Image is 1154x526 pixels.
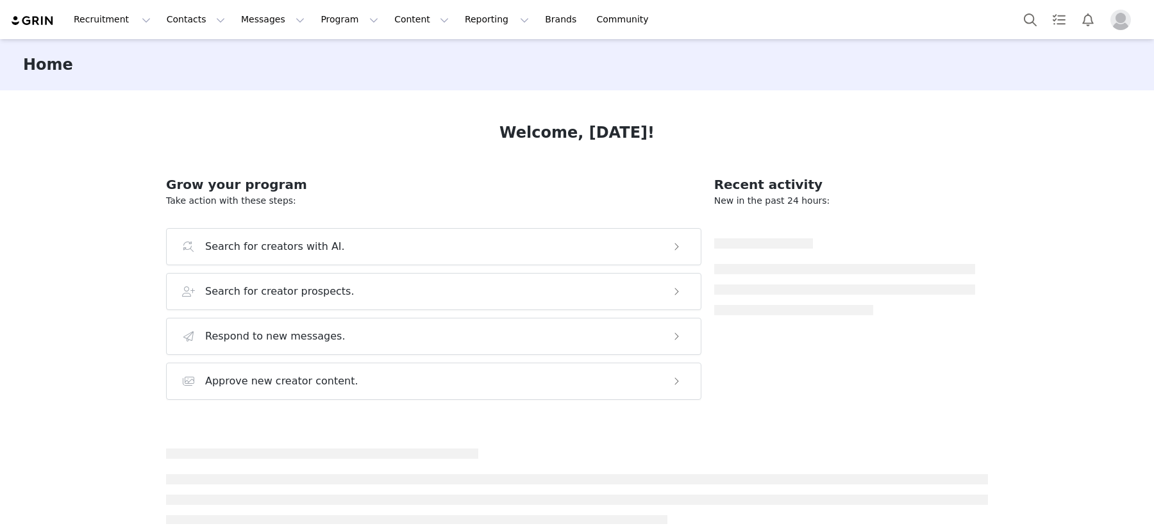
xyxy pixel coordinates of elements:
button: Contacts [159,5,233,34]
p: New in the past 24 hours: [714,194,975,208]
h3: Search for creators with AI. [205,239,345,254]
h3: Respond to new messages. [205,329,346,344]
a: Tasks [1045,5,1073,34]
h3: Approve new creator content. [205,374,358,389]
button: Respond to new messages. [166,318,701,355]
h2: Recent activity [714,175,975,194]
button: Content [387,5,456,34]
a: Community [589,5,662,34]
button: Approve new creator content. [166,363,701,400]
h1: Welcome, [DATE]! [499,121,655,144]
h2: Grow your program [166,175,701,194]
button: Profile [1103,10,1144,30]
button: Search for creator prospects. [166,273,701,310]
a: Brands [537,5,588,34]
button: Messages [233,5,312,34]
button: Reporting [457,5,537,34]
button: Program [313,5,386,34]
h3: Search for creator prospects. [205,284,355,299]
button: Search [1016,5,1044,34]
button: Notifications [1074,5,1102,34]
img: grin logo [10,15,55,27]
button: Recruitment [66,5,158,34]
p: Take action with these steps: [166,194,701,208]
h3: Home [23,53,73,76]
button: Search for creators with AI. [166,228,701,265]
img: placeholder-profile.jpg [1110,10,1131,30]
